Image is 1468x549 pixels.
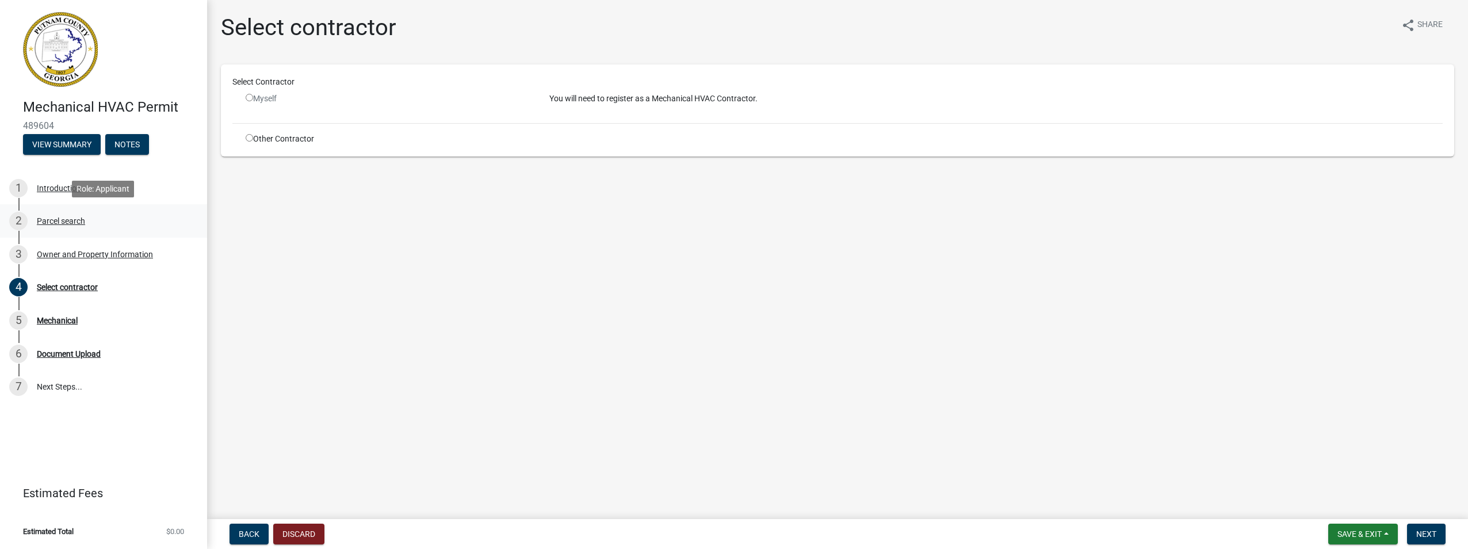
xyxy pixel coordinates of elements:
span: Estimated Total [23,528,74,535]
span: Back [239,529,259,539]
span: Share [1417,18,1443,32]
span: Next [1416,529,1436,539]
div: Introduction [37,184,81,192]
span: 489604 [23,120,184,131]
button: Notes [105,134,149,155]
button: Discard [273,524,324,544]
div: Select Contractor [224,76,1451,88]
div: 7 [9,378,28,396]
wm-modal-confirm: Notes [105,140,149,150]
button: View Summary [23,134,101,155]
div: Myself [246,93,532,105]
button: Back [230,524,269,544]
button: Save & Exit [1328,524,1398,544]
i: share [1401,18,1415,32]
div: 4 [9,278,28,296]
p: You will need to register as a Mechanical HVAC Contractor. [549,93,1443,105]
div: Owner and Property Information [37,250,153,258]
div: Other Contractor [237,133,541,145]
img: Putnam County, Georgia [23,12,98,87]
button: Next [1407,524,1446,544]
span: $0.00 [166,528,184,535]
span: Save & Exit [1337,529,1382,539]
wm-modal-confirm: Summary [23,140,101,150]
h1: Select contractor [221,14,396,41]
a: Estimated Fees [9,482,189,505]
div: 3 [9,245,28,264]
div: 2 [9,212,28,230]
button: shareShare [1392,14,1452,36]
div: Select contractor [37,283,98,291]
div: 1 [9,179,28,197]
h4: Mechanical HVAC Permit [23,99,198,116]
div: Document Upload [37,350,101,358]
div: 5 [9,311,28,330]
div: 6 [9,345,28,363]
div: Role: Applicant [72,181,134,197]
div: Mechanical [37,317,78,325]
div: Parcel search [37,217,85,225]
